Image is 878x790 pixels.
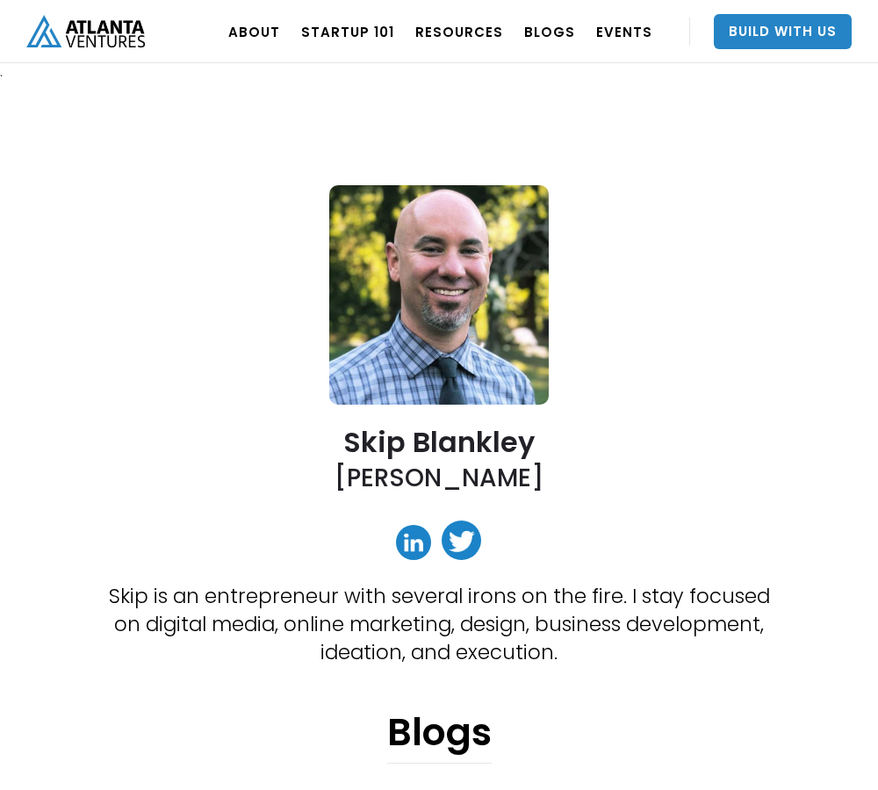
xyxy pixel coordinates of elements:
[596,7,652,56] a: EVENTS
[387,710,492,764] h1: Blogs
[524,7,575,56] a: BLOGS
[335,462,543,494] h2: [PERSON_NAME]
[714,14,852,49] a: Build With Us
[98,582,780,666] p: Skip is an entrepreneur with several irons on the fire. I stay focused on digital media, online m...
[415,7,503,56] a: RESOURCES
[301,7,394,56] a: Startup 101
[228,7,280,56] a: ABOUT
[343,427,535,457] h2: Skip Blankley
